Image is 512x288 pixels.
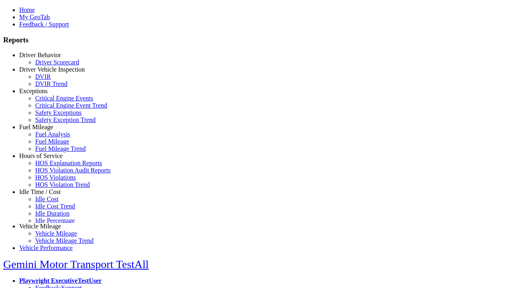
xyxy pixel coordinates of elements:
[35,203,75,210] a: Idle Cost Trend
[19,152,62,159] a: Hours of Service
[35,102,107,109] a: Critical Engine Event Trend
[19,244,73,251] a: Vehicle Performance
[35,230,77,237] a: Vehicle Mileage
[19,88,48,94] a: Exceptions
[35,181,90,188] a: HOS Violation Trend
[35,145,86,152] a: Fuel Mileage Trend
[35,210,70,217] a: Idle Duration
[35,116,96,123] a: Safety Exception Trend
[19,66,85,73] a: Driver Vehicle Inspection
[35,167,111,174] a: HOS Violation Audit Reports
[35,160,102,166] a: HOS Explanation Reports
[35,95,93,102] a: Critical Engine Events
[35,73,51,80] a: DVIR
[19,6,35,13] a: Home
[19,277,102,284] a: Playwright ExecutiveTestUser
[35,80,67,87] a: DVIR Trend
[19,223,61,230] a: Vehicle Mileage
[3,36,509,44] h3: Reports
[3,258,149,270] a: Gemini Motor Transport TestAll
[35,237,94,244] a: Vehicle Mileage Trend
[19,21,69,28] a: Feedback / Support
[35,138,69,145] a: Fuel Mileage
[35,217,75,224] a: Idle Percentage
[19,14,50,20] a: My GeoTab
[19,52,61,58] a: Driver Behavior
[35,174,76,181] a: HOS Violations
[19,124,53,130] a: Fuel Mileage
[35,196,58,202] a: Idle Cost
[35,131,70,138] a: Fuel Analysis
[35,59,79,66] a: Driver Scorecard
[19,188,61,195] a: Idle Time / Cost
[35,109,82,116] a: Safety Exceptions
